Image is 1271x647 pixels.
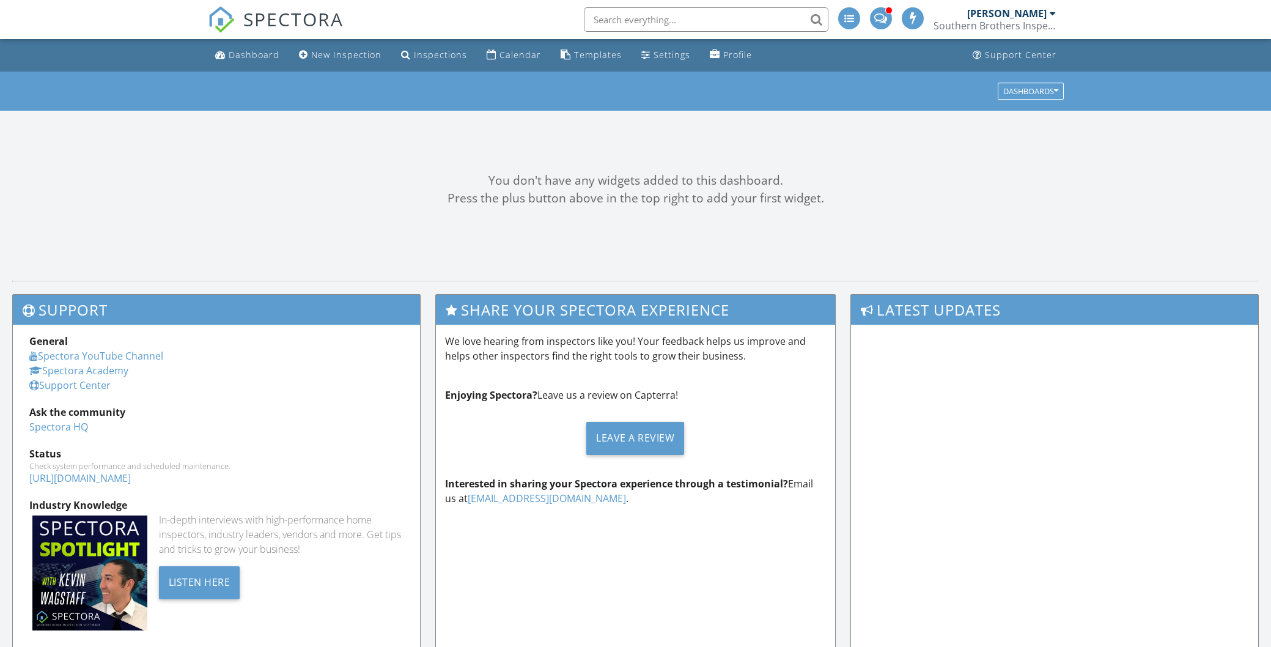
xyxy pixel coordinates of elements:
div: [PERSON_NAME] [967,7,1047,20]
div: Ask the community [29,405,403,420]
a: SPECTORA [208,17,344,42]
div: Status [29,446,403,461]
a: Dashboard [210,44,284,67]
p: Email us at . [445,476,827,506]
span: SPECTORA [243,6,344,32]
img: Spectoraspolightmain [32,516,147,630]
div: Settings [654,49,690,61]
strong: Interested in sharing your Spectora experience through a testimonial? [445,477,788,490]
a: New Inspection [294,44,386,67]
div: Press the plus button above in the top right to add your first widget. [12,190,1259,207]
p: We love hearing from inspectors like you! Your feedback helps us improve and helps other inspecto... [445,334,827,363]
a: [EMAIL_ADDRESS][DOMAIN_NAME] [468,492,626,505]
div: You don't have any widgets added to this dashboard. [12,172,1259,190]
input: Search everything... [584,7,828,32]
a: Spectora Academy [29,364,128,377]
a: Listen Here [159,575,240,588]
a: Calendar [482,44,546,67]
div: Check system performance and scheduled maintenance. [29,461,403,471]
a: Support Center [968,44,1061,67]
div: New Inspection [311,49,381,61]
h3: Latest Updates [851,295,1258,325]
h3: Share Your Spectora Experience [436,295,836,325]
div: Listen Here [159,566,240,599]
div: Inspections [414,49,467,61]
div: Industry Knowledge [29,498,403,512]
a: Inspections [396,44,472,67]
div: Templates [574,49,622,61]
a: Spectora HQ [29,420,88,434]
strong: General [29,335,68,348]
div: Dashboard [229,49,279,61]
a: Settings [636,44,695,67]
a: Templates [556,44,627,67]
img: The Best Home Inspection Software - Spectora [208,6,235,33]
a: [URL][DOMAIN_NAME] [29,471,131,485]
div: In-depth interviews with high-performance home inspectors, industry leaders, vendors and more. Ge... [159,512,403,556]
div: Leave a Review [586,422,684,455]
div: Dashboards [1003,87,1058,95]
div: Calendar [499,49,541,61]
h3: Support [13,295,420,325]
p: Leave us a review on Capterra! [445,388,827,402]
a: Spectora YouTube Channel [29,349,163,363]
a: Profile [705,44,757,67]
a: Support Center [29,379,111,392]
a: Leave a Review [445,412,827,464]
strong: Enjoying Spectora? [445,388,537,402]
div: Southern Brothers Inspections [934,20,1056,32]
div: Profile [723,49,752,61]
div: Support Center [985,49,1056,61]
button: Dashboards [998,83,1064,100]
